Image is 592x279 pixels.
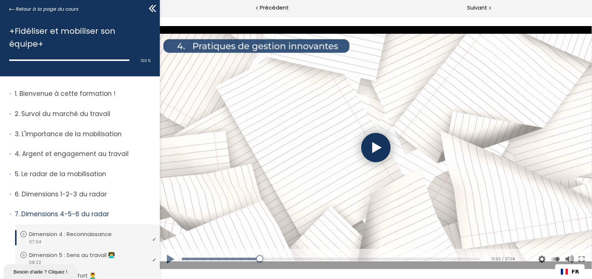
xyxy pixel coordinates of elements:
p: Dimensions 4-5-6 du radar [15,210,154,219]
p: Dimension 4 : Reconnaissance [29,230,123,238]
iframe: chat widget [4,263,79,279]
span: 100 % [141,58,151,64]
span: 07:04 [29,239,42,245]
button: Volume [403,233,414,253]
span: 08:22 [29,259,41,266]
span: Précédent [260,3,289,12]
p: Le radar de la mobilisation [15,170,154,179]
div: Modifier la vitesse de lecture [389,233,402,253]
p: Argent et engagement au travail [15,149,154,159]
span: 5. [15,170,19,179]
p: Survol du marché du travail [15,109,154,119]
span: 7. [15,210,19,219]
button: Video quality [377,233,388,253]
span: 4. [15,149,20,159]
a: FR [561,269,579,275]
img: Français flag [561,269,568,275]
span: Retour à la page du cours [16,5,79,13]
p: L'importance de la mobilisation [15,130,154,139]
a: Retour à la page du cours [9,5,79,13]
span: Suivant [467,3,487,12]
span: 1. [15,89,18,98]
p: Dimensions 1-2-3 du radar [15,190,154,199]
span: 2. [15,109,19,119]
div: 01:50 / 07:04 [327,240,355,246]
div: Language selected: Français [555,264,585,279]
span: 3. [15,130,20,139]
p: Dimension 5 : Sens au travail 👩‍💻 [29,251,126,259]
button: Play back rate [390,233,401,253]
span: 6. [15,190,20,199]
div: Language Switcher [555,264,585,279]
p: Bienvenue à cette formation ! [15,89,154,98]
h1: +Fidéliser et mobiliser son équipe+ [9,25,147,50]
